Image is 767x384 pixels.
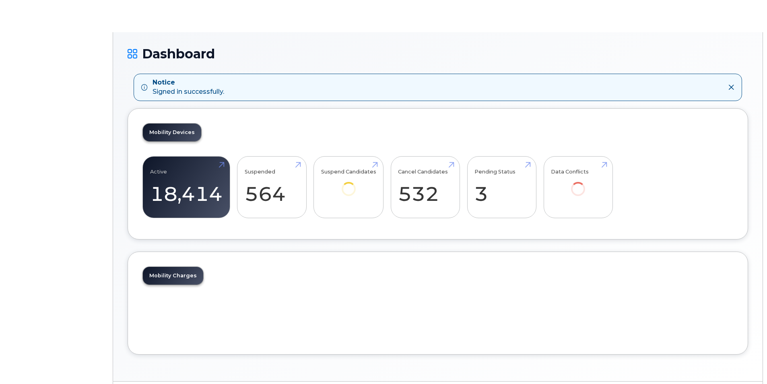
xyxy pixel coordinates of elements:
h1: Dashboard [128,47,748,61]
div: Signed in successfully. [153,78,224,97]
strong: Notice [153,78,224,87]
a: Suspended 564 [245,161,299,214]
a: Suspend Candidates [321,161,376,207]
a: Cancel Candidates 532 [398,161,452,214]
a: Pending Status 3 [474,161,529,214]
a: Mobility Devices [143,124,201,141]
a: Mobility Charges [143,267,203,285]
a: Data Conflicts [551,161,605,207]
a: Active 18,414 [150,161,223,214]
